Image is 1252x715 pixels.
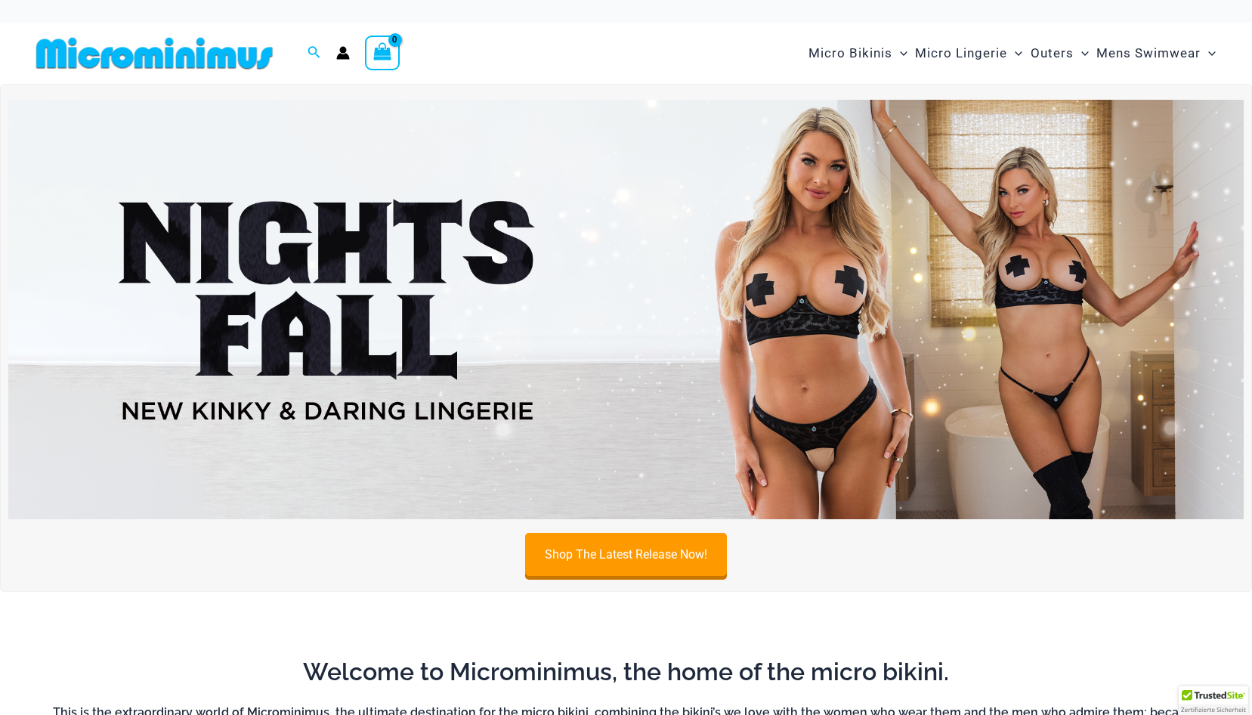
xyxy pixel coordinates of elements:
[42,656,1210,688] h2: Welcome to Microminimus, the home of the micro bikini.
[525,533,727,576] a: Shop The Latest Release Now!
[30,36,279,70] img: MM SHOP LOGO FLAT
[1007,34,1022,73] span: Menu Toggle
[915,34,1007,73] span: Micro Lingerie
[1074,34,1089,73] span: Menu Toggle
[336,46,350,60] a: Account icon link
[365,36,400,70] a: View Shopping Cart, empty
[911,30,1026,76] a: Micro LingerieMenu ToggleMenu Toggle
[1201,34,1216,73] span: Menu Toggle
[892,34,907,73] span: Menu Toggle
[802,28,1222,79] nav: Site Navigation
[1179,686,1248,715] div: TrustedSite Certified
[808,34,892,73] span: Micro Bikinis
[805,30,911,76] a: Micro BikinisMenu ToggleMenu Toggle
[1027,30,1093,76] a: OutersMenu ToggleMenu Toggle
[1093,30,1220,76] a: Mens SwimwearMenu ToggleMenu Toggle
[1031,34,1074,73] span: Outers
[308,44,321,63] a: Search icon link
[1096,34,1201,73] span: Mens Swimwear
[8,100,1244,520] img: Night's Fall Silver Leopard Pack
